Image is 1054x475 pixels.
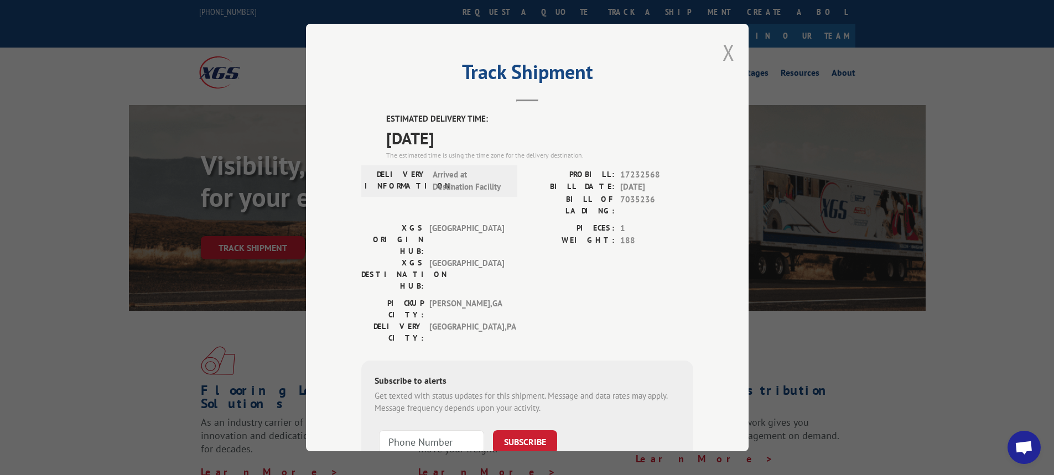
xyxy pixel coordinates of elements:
h2: Track Shipment [361,64,693,85]
label: WEIGHT: [527,234,615,247]
span: 17232568 [620,169,693,181]
label: BILL DATE: [527,181,615,194]
label: PICKUP CITY: [361,297,424,321]
span: 1 [620,222,693,235]
button: SUBSCRIBE [493,430,557,453]
label: XGS ORIGIN HUB: [361,222,424,257]
label: DELIVERY CITY: [361,321,424,344]
div: The estimated time is using the time zone for the delivery destination. [386,150,693,160]
span: [GEOGRAPHIC_DATA] [429,257,504,292]
input: Phone Number [379,430,484,453]
span: 188 [620,234,693,247]
label: XGS DESTINATION HUB: [361,257,424,292]
div: Open chat [1008,431,1041,464]
label: BILL OF LADING: [527,194,615,217]
label: ESTIMATED DELIVERY TIME: [386,113,693,126]
label: PIECES: [527,222,615,235]
span: [DATE] [620,181,693,194]
span: Arrived at Destination Facility [433,169,507,194]
span: [PERSON_NAME] , GA [429,297,504,321]
span: [DATE] [386,126,693,150]
span: [GEOGRAPHIC_DATA] [429,222,504,257]
label: PROBILL: [527,169,615,181]
div: Get texted with status updates for this shipment. Message and data rates may apply. Message frequ... [375,390,680,415]
button: Close modal [723,38,735,67]
span: [GEOGRAPHIC_DATA] , PA [429,321,504,344]
span: 7035236 [620,194,693,217]
label: DELIVERY INFORMATION: [365,169,427,194]
div: Subscribe to alerts [375,374,680,390]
